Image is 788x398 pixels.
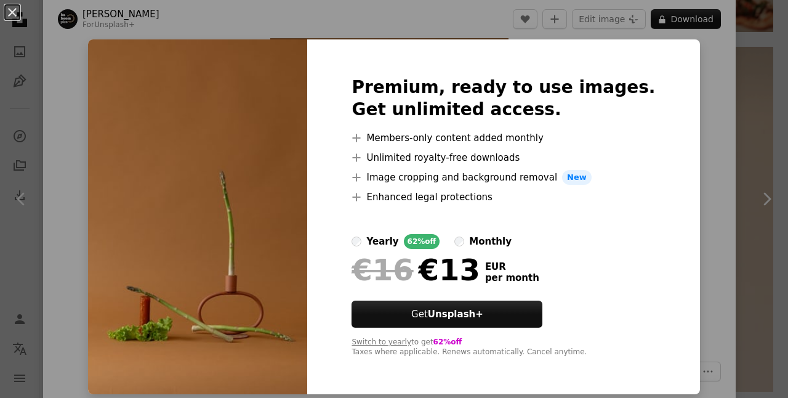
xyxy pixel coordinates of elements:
span: €16 [352,254,413,286]
h2: Premium, ready to use images. Get unlimited access. [352,76,655,121]
strong: Unsplash+ [428,309,483,320]
li: Unlimited royalty-free downloads [352,150,655,165]
li: Members-only content added monthly [352,131,655,145]
span: 62% off [433,338,462,346]
li: Enhanced legal protections [352,190,655,205]
span: per month [485,272,539,283]
input: yearly62%off [352,237,361,246]
div: yearly [366,234,398,249]
div: €13 [352,254,480,286]
img: premium_photo-1748176934959-61230b42da49 [88,39,307,394]
input: monthly [454,237,464,246]
span: New [562,170,592,185]
div: monthly [469,234,512,249]
span: EUR [485,261,539,272]
div: to get Taxes where applicable. Renews automatically. Cancel anytime. [352,338,655,357]
li: Image cropping and background removal [352,170,655,185]
button: Switch to yearly [352,338,411,347]
button: GetUnsplash+ [352,301,542,328]
div: 62% off [404,234,440,249]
